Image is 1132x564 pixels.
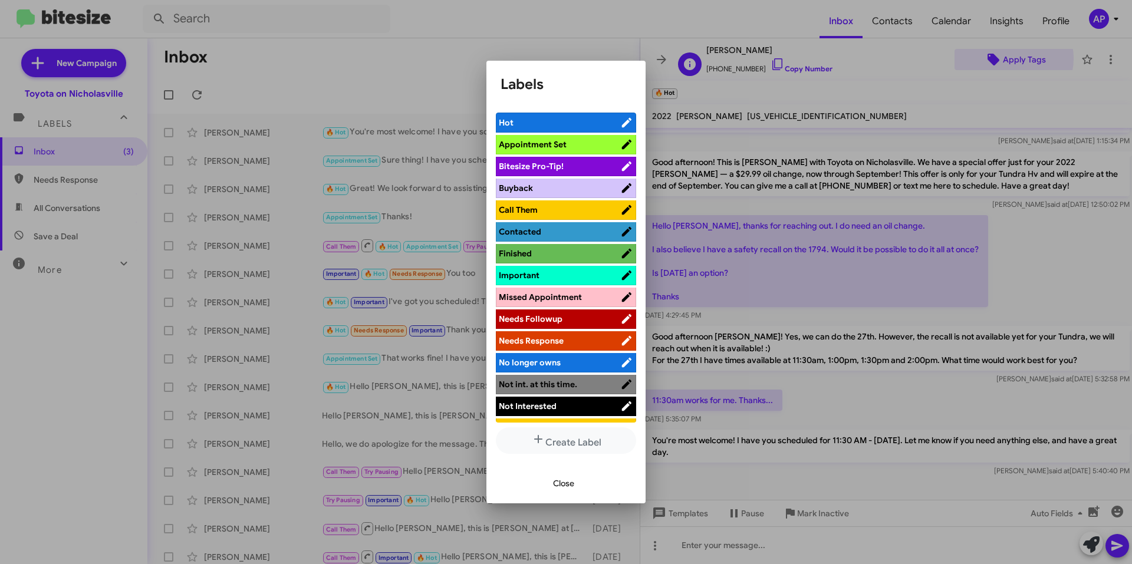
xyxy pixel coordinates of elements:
[499,335,564,346] span: Needs Response
[496,427,636,454] button: Create Label
[499,357,561,368] span: No longer owns
[499,423,528,433] span: Paused
[499,270,539,281] span: Important
[553,473,574,494] span: Close
[499,161,564,171] span: Bitesize Pro-Tip!
[499,205,538,215] span: Call Them
[499,314,562,324] span: Needs Followup
[499,292,582,302] span: Missed Appointment
[499,248,532,259] span: Finished
[499,401,557,411] span: Not Interested
[499,117,514,128] span: Hot
[501,75,631,94] h1: Labels
[499,226,541,237] span: Contacted
[499,379,577,390] span: Not int. at this time.
[499,139,567,150] span: Appointment Set
[499,183,533,193] span: Buyback
[544,473,584,494] button: Close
